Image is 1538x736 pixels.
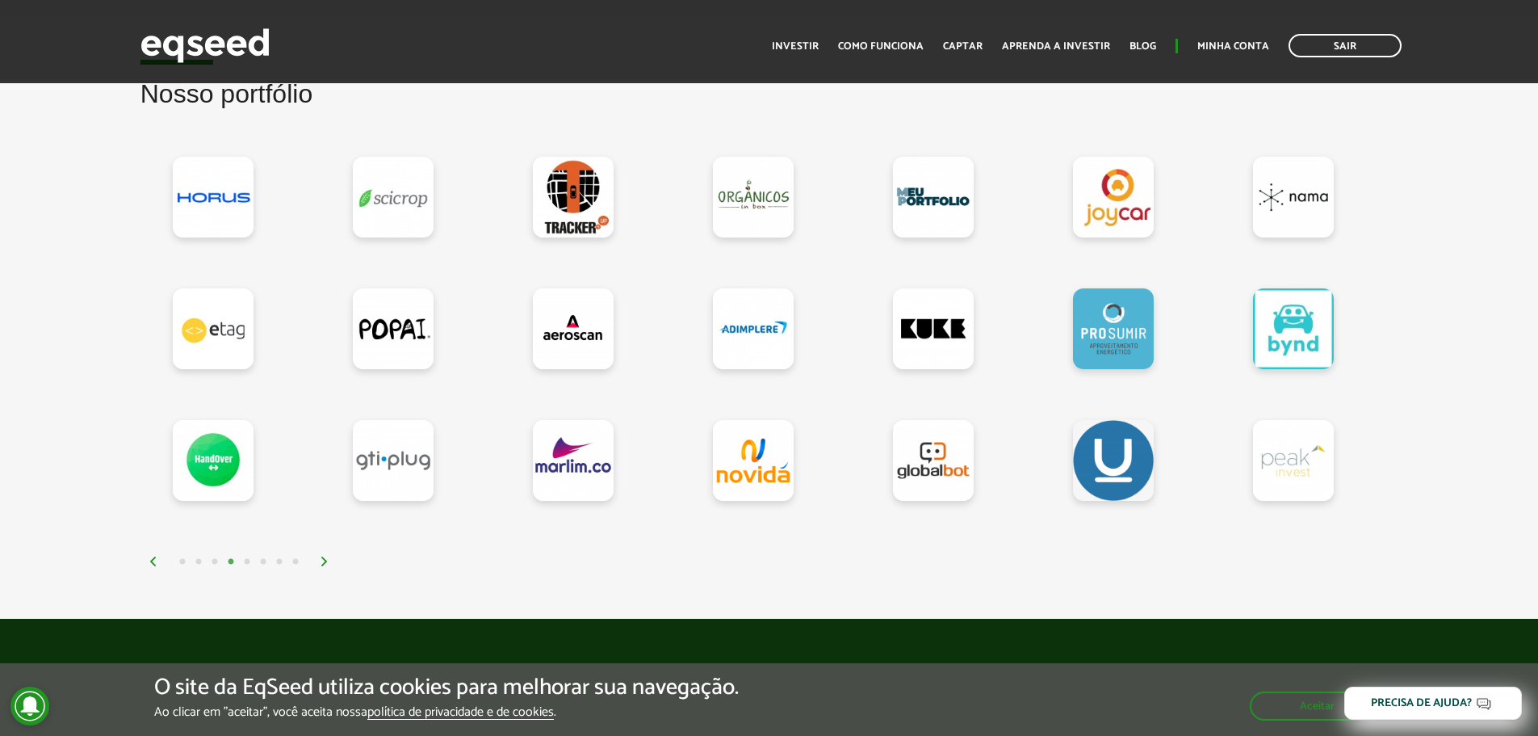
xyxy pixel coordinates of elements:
[353,288,434,369] a: Popai Snack
[173,288,254,369] a: Etag Digital
[140,80,1398,132] h2: Nosso portfólio
[154,675,739,700] h5: O site da EqSeed utiliza cookies para melhorar sua navegação.
[1253,288,1334,369] a: Bynd
[149,557,158,566] img: arrow%20left.svg
[713,420,794,501] a: Novidá
[533,288,614,369] a: Aeroscan
[174,554,191,570] button: 1 of 4
[154,704,739,720] p: Ao clicar em "aceitar", você aceita nossa .
[1289,34,1402,57] a: Sair
[191,554,207,570] button: 2 of 4
[320,557,329,566] img: arrow%20right.svg
[893,420,974,501] a: Globalbot
[1129,41,1156,52] a: Blog
[271,554,287,570] button: 7 of 4
[772,41,819,52] a: Investir
[140,24,270,67] img: EqSeed
[1197,41,1269,52] a: Minha conta
[1002,41,1110,52] a: Aprenda a investir
[943,41,983,52] a: Captar
[173,157,254,238] a: HORUS
[1073,288,1154,369] a: PROSUMIR
[838,41,924,52] a: Como funciona
[893,157,974,238] a: MeuPortfolio
[533,157,614,238] a: TrackerUp
[239,554,255,570] button: 5 of 4
[1250,692,1385,721] button: Aceitar
[713,157,794,238] a: Orgânicos in Box
[367,706,554,720] a: política de privacidade e de cookies
[287,554,304,570] button: 8 of 4
[223,554,239,570] button: 4 of 4
[1073,157,1154,238] a: Joycar
[1253,157,1334,238] a: Nama
[1253,420,1334,501] a: Peak Invest
[173,420,254,501] a: HandOver
[713,288,794,369] a: Adimplere
[207,554,223,570] button: 3 of 4
[533,420,614,501] a: Marlim.co
[255,554,271,570] button: 6 of 4
[893,288,974,369] a: Kuke
[353,420,434,501] a: GTI PLUG
[353,157,434,238] a: SciCrop
[1073,420,1154,501] a: Ulend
